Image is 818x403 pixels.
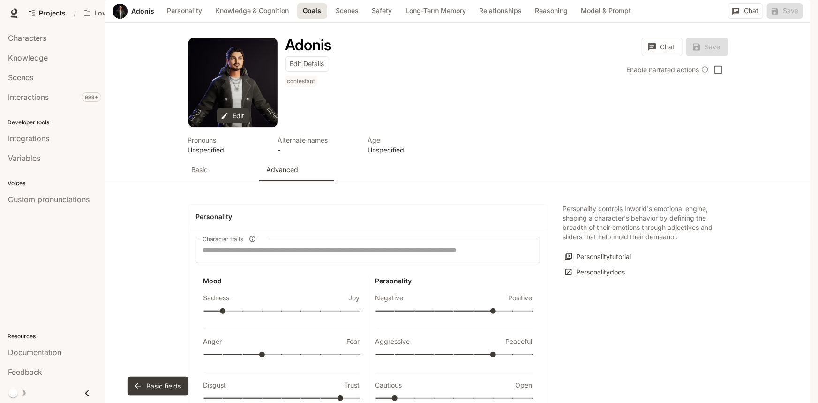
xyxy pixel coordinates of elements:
[285,76,319,87] span: contestant
[210,3,293,19] button: Knowledge & Cognition
[162,3,207,19] button: Personality
[203,235,243,243] span: Character traits
[375,293,404,303] p: Negative
[375,337,410,346] p: Aggressive
[217,108,249,124] button: Edit
[80,4,156,23] button: Open workspace menu
[563,204,713,242] p: Personality controls Inworld's emotional engine, shaping a character's behavior by defining the b...
[113,4,128,19] button: Open character avatar dialog
[285,38,332,53] button: Open character details dialog
[368,135,447,145] p: Age
[188,38,278,127] button: Open character avatar dialog
[506,337,533,346] p: Peaceful
[368,135,447,155] button: Open character details dialog
[196,212,540,221] h4: Personality
[188,135,267,155] button: Open character details dialog
[285,36,332,54] h1: Adonis
[509,293,533,303] p: Positive
[24,4,70,23] a: Go to projects
[203,293,230,303] p: Sadness
[563,249,634,265] button: Personalitytutorial
[278,135,357,145] p: Alternate names
[347,337,360,346] p: Fear
[94,9,141,17] p: Love Bird Cam
[203,337,222,346] p: Anger
[113,4,128,19] div: Avatar image
[278,145,357,155] p: -
[728,3,763,19] button: Chat
[474,3,526,19] button: Relationships
[188,38,278,127] div: Avatar image
[627,65,709,75] div: Enable narrated actions
[368,145,447,155] p: Unspecified
[267,165,299,175] p: Advanced
[285,56,329,72] button: Edit Details
[576,3,636,19] button: Model & Prompt
[345,380,360,390] p: Trust
[188,145,267,155] p: Unspecified
[367,3,397,19] button: Safety
[203,380,226,390] p: Disgust
[530,3,572,19] button: Reasoning
[375,276,533,286] h6: Personality
[285,76,319,91] button: Open character details dialog
[39,9,66,17] span: Projects
[349,293,360,303] p: Joy
[203,276,360,286] h6: Mood
[563,265,628,280] a: Personalitydocs
[246,233,259,245] button: Character traits
[188,135,267,145] p: Pronouns
[287,77,315,85] p: contestant
[401,3,471,19] button: Long-Term Memory
[375,380,402,390] p: Cautious
[131,8,154,15] a: Adonis
[192,165,208,175] p: Basic
[278,135,357,155] button: Open character details dialog
[70,8,80,18] div: /
[297,3,327,19] button: Goals
[128,377,188,395] button: Basic fields
[516,380,533,390] p: Open
[642,38,683,56] button: Chat
[331,3,363,19] button: Scenes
